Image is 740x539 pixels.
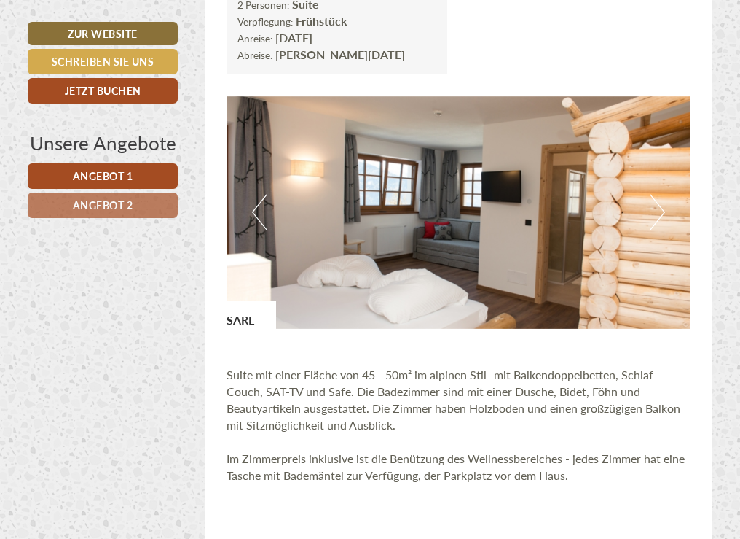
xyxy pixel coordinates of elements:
[28,22,178,45] a: Zur Website
[237,31,272,45] small: Anreise:
[376,384,465,410] button: Senden
[296,12,347,29] b: Frühstück
[650,194,665,230] button: Next
[227,301,276,329] div: SARL
[275,29,312,46] b: [DATE]
[22,42,229,54] div: Hotel Kirchenwirt
[205,11,259,36] div: [DATE]
[11,39,237,84] div: Guten Tag, wie können wir Ihnen helfen?
[275,46,405,63] b: [PERSON_NAME][DATE]
[227,96,691,329] img: image
[28,78,178,104] a: Jetzt buchen
[73,168,133,183] span: Angebot 1
[237,15,293,28] small: Verpflegung:
[227,351,691,484] p: Suite mit einer Fläche von 45 - 50m² im alpinen Stil -mit Balkendoppelbetten, Schlaf- Couch, SAT-...
[22,71,229,81] small: 18:47
[28,129,178,156] div: Unsere Angebote
[73,198,133,212] span: Angebot 2
[28,49,178,74] a: Schreiben Sie uns
[252,194,267,230] button: Previous
[237,48,272,62] small: Abreise:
